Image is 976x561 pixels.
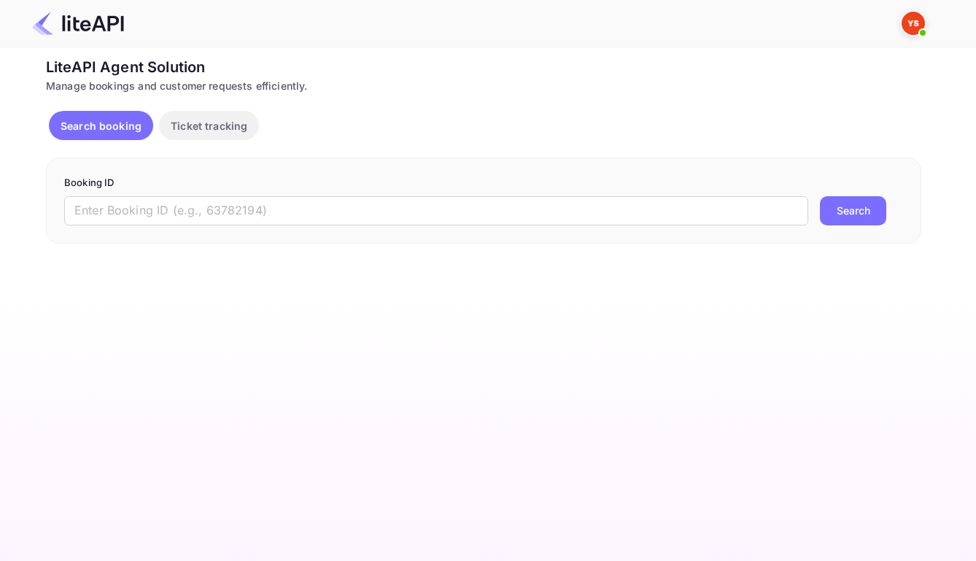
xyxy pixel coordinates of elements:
[32,12,124,35] img: LiteAPI Logo
[820,196,886,225] button: Search
[64,196,808,225] input: Enter Booking ID (e.g., 63782194)
[46,78,921,93] div: Manage bookings and customer requests efficiently.
[64,176,903,190] p: Booking ID
[171,118,247,134] p: Ticket tracking
[902,12,925,35] img: Yandex Support
[46,56,921,78] div: LiteAPI Agent Solution
[61,118,142,134] p: Search booking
